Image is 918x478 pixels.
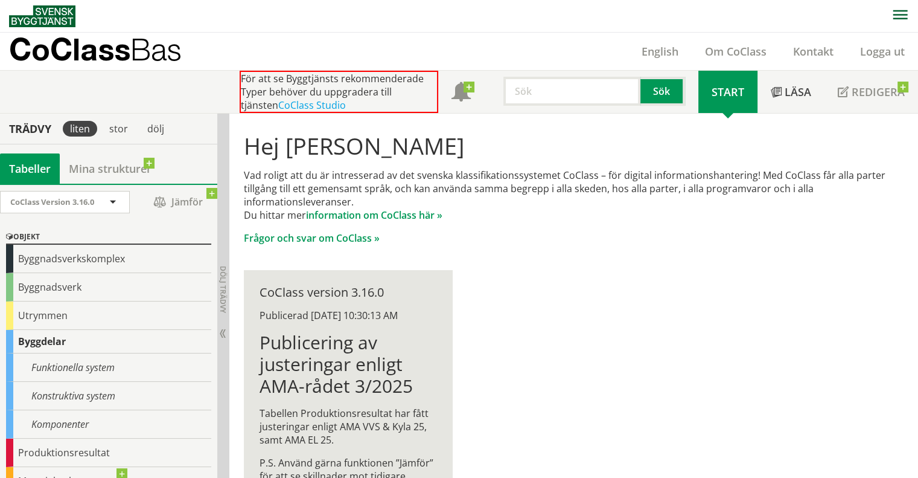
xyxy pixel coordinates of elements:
span: Notifikationer [451,83,471,103]
h1: Hej [PERSON_NAME] [244,132,904,159]
input: Sök [503,77,640,106]
div: stor [102,121,135,137]
span: Start [712,85,744,99]
div: Utrymmen [6,302,211,330]
span: Läsa [785,85,811,99]
img: Svensk Byggtjänst [9,5,75,27]
p: Tabellen Produktionsresultat har fått justeringar enligt AMA VVS & Kyla 25, samt AMA EL 25. [260,407,437,447]
div: Komponenter [6,410,211,439]
div: Byggnadsverk [6,273,211,302]
a: information om CoClass här » [306,208,442,222]
div: liten [63,121,97,137]
a: Kontakt [780,44,847,59]
div: Byggdelar [6,330,211,354]
a: English [628,44,692,59]
a: Läsa [757,71,824,113]
a: Frågor och svar om CoClass » [244,231,380,245]
a: Start [698,71,757,113]
button: Sök [640,77,685,106]
span: Jämför [142,192,214,213]
p: Vad roligt att du är intresserad av det svenska klassifikationssystemet CoClass – för digital inf... [244,169,904,222]
a: Mina strukturer [60,153,161,184]
span: Redigera [852,85,905,99]
div: Objekt [6,230,211,245]
div: Produktionsresultat [6,439,211,467]
a: Redigera [824,71,918,113]
div: Konstruktiva system [6,382,211,410]
div: Publicerad [DATE] 10:30:13 AM [260,309,437,322]
span: Dölj trädvy [218,266,228,313]
p: CoClass [9,42,182,56]
div: CoClass version 3.16.0 [260,286,437,299]
a: Logga ut [847,44,918,59]
div: Trädvy [2,122,58,135]
h1: Publicering av justeringar enligt AMA-rådet 3/2025 [260,332,437,397]
span: Bas [130,31,182,67]
div: Byggnadsverkskomplex [6,245,211,273]
div: Funktionella system [6,354,211,382]
a: CoClass Studio [278,99,346,112]
span: CoClass Version 3.16.0 [10,196,94,207]
a: Om CoClass [692,44,780,59]
a: CoClassBas [9,33,208,70]
div: För att se Byggtjänsts rekommenderade Typer behöver du uppgradera till tjänsten [240,71,438,113]
div: dölj [140,121,171,137]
